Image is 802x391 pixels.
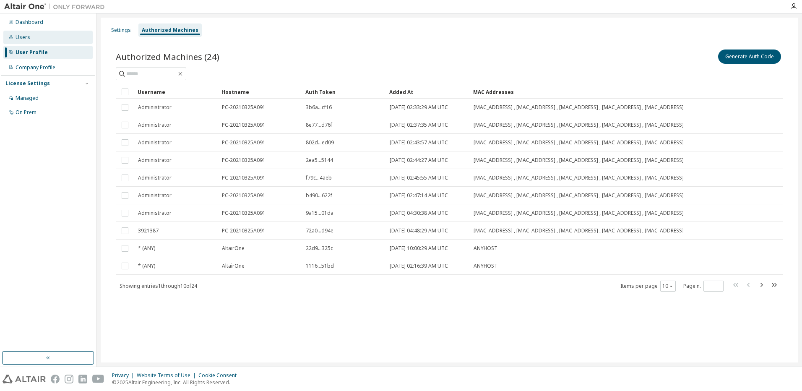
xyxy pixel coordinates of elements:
[222,139,266,146] span: PC-20210325A091
[390,227,448,234] span: [DATE] 04:48:29 AM UTC
[474,157,684,164] span: [MAC_ADDRESS] , [MAC_ADDRESS] , [MAC_ADDRESS] , [MAC_ADDRESS] , [MAC_ADDRESS]
[138,245,155,252] span: * (ANY)
[306,175,332,181] span: f79c...4aeb
[116,51,219,63] span: Authorized Machines (24)
[306,139,334,146] span: 802d...ed09
[390,245,448,252] span: [DATE] 10:00:29 AM UTC
[137,372,198,379] div: Website Terms of Use
[78,375,87,383] img: linkedin.svg
[474,245,497,252] span: ANYHOST
[390,175,448,181] span: [DATE] 02:45:55 AM UTC
[390,192,448,199] span: [DATE] 02:47:14 AM UTC
[474,227,684,234] span: [MAC_ADDRESS] , [MAC_ADDRESS] , [MAC_ADDRESS] , [MAC_ADDRESS] , [MAC_ADDRESS]
[306,210,333,216] span: 9a15...01da
[198,372,242,379] div: Cookie Consent
[222,122,266,128] span: PC-20210325A091
[16,34,30,41] div: Users
[390,210,448,216] span: [DATE] 04:30:38 AM UTC
[222,175,266,181] span: PC-20210325A091
[390,122,448,128] span: [DATE] 02:37:35 AM UTC
[138,139,172,146] span: Administrator
[306,122,332,128] span: 8e77...d76f
[4,3,109,11] img: Altair One
[306,104,332,111] span: 3b6a...cf16
[138,263,155,269] span: * (ANY)
[474,122,684,128] span: [MAC_ADDRESS] , [MAC_ADDRESS] , [MAC_ADDRESS] , [MAC_ADDRESS] , [MAC_ADDRESS]
[390,263,448,269] span: [DATE] 02:16:39 AM UTC
[138,192,172,199] span: Administrator
[111,27,131,34] div: Settings
[92,375,104,383] img: youtube.svg
[718,50,781,64] button: Generate Auth Code
[222,104,266,111] span: PC-20210325A091
[138,210,172,216] span: Administrator
[389,85,466,99] div: Added At
[306,192,332,199] span: b490...622f
[138,175,172,181] span: Administrator
[221,85,299,99] div: Hostname
[138,122,172,128] span: Administrator
[474,192,684,199] span: [MAC_ADDRESS] , [MAC_ADDRESS] , [MAC_ADDRESS] , [MAC_ADDRESS] , [MAC_ADDRESS]
[390,139,448,146] span: [DATE] 02:43:57 AM UTC
[120,282,197,289] span: Showing entries 1 through 10 of 24
[222,210,266,216] span: PC-20210325A091
[306,157,333,164] span: 2ea5...5144
[306,263,334,269] span: 1116...51bd
[112,379,242,386] p: © 2025 Altair Engineering, Inc. All Rights Reserved.
[222,245,245,252] span: AltairOne
[222,157,266,164] span: PC-20210325A091
[662,283,674,289] button: 10
[142,27,198,34] div: Authorized Machines
[51,375,60,383] img: facebook.svg
[620,281,676,292] span: Items per page
[222,263,245,269] span: AltairOne
[138,227,159,234] span: 3921387
[16,95,39,102] div: Managed
[112,372,137,379] div: Privacy
[16,109,36,116] div: On Prem
[306,227,333,234] span: 72a0...d94e
[305,85,383,99] div: Auth Token
[138,85,215,99] div: Username
[474,139,684,146] span: [MAC_ADDRESS] , [MAC_ADDRESS] , [MAC_ADDRESS] , [MAC_ADDRESS] , [MAC_ADDRESS]
[474,175,684,181] span: [MAC_ADDRESS] , [MAC_ADDRESS] , [MAC_ADDRESS] , [MAC_ADDRESS] , [MAC_ADDRESS]
[390,104,448,111] span: [DATE] 02:33:29 AM UTC
[390,157,448,164] span: [DATE] 02:44:27 AM UTC
[683,281,724,292] span: Page n.
[473,85,695,99] div: MAC Addresses
[306,245,333,252] span: 22d9...325c
[474,104,684,111] span: [MAC_ADDRESS] , [MAC_ADDRESS] , [MAC_ADDRESS] , [MAC_ADDRESS] , [MAC_ADDRESS]
[138,157,172,164] span: Administrator
[16,19,43,26] div: Dashboard
[65,375,73,383] img: instagram.svg
[5,80,50,87] div: License Settings
[474,263,497,269] span: ANYHOST
[222,227,266,234] span: PC-20210325A091
[474,210,684,216] span: [MAC_ADDRESS] , [MAC_ADDRESS] , [MAC_ADDRESS] , [MAC_ADDRESS] , [MAC_ADDRESS]
[3,375,46,383] img: altair_logo.svg
[138,104,172,111] span: Administrator
[16,49,48,56] div: User Profile
[222,192,266,199] span: PC-20210325A091
[16,64,55,71] div: Company Profile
